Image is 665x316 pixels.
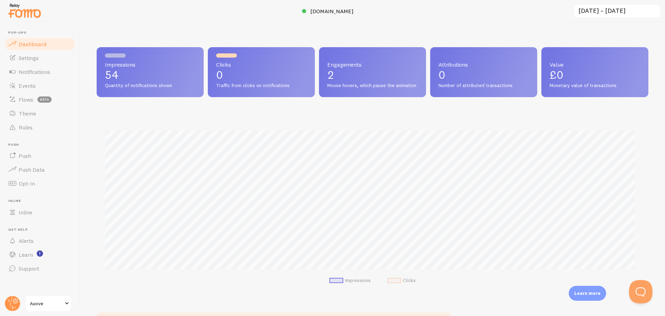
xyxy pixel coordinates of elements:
[4,149,76,163] a: Push
[550,62,640,67] span: Value
[4,248,76,262] a: Learn
[4,106,76,120] a: Theme
[4,37,76,51] a: Dashboard
[19,237,34,244] span: Alerts
[550,68,564,82] span: £0
[4,93,76,106] a: Flows beta
[8,228,76,232] span: Get Help
[19,54,39,61] span: Settings
[4,120,76,134] a: Rules
[19,41,46,48] span: Dashboard
[37,250,43,257] svg: <p>Watch New Feature Tutorials!</p>
[105,69,195,80] p: 54
[216,62,307,67] span: Clicks
[19,110,36,117] span: Theme
[19,152,31,159] span: Push
[105,83,195,89] span: Quantity of notifications shown
[4,79,76,93] a: Events
[8,199,76,203] span: Inline
[19,124,33,131] span: Rules
[327,83,418,89] span: Mouse hovers, which pause the animation
[19,82,36,89] span: Events
[216,69,307,80] p: 0
[4,51,76,65] a: Settings
[4,262,76,275] a: Support
[329,277,371,284] li: Impressions
[7,2,42,19] img: fomo-relay-logo-orange.svg
[19,180,35,187] span: Opt-In
[37,96,52,103] span: beta
[4,163,76,177] a: Push Data
[387,277,416,284] li: Clicks
[569,286,606,301] div: Learn more
[438,83,529,89] span: Number of attributed transactions
[629,280,653,304] iframe: Help Scout Beacon - Open
[4,177,76,190] a: Opt-In
[574,290,601,297] p: Learn more
[25,295,72,312] a: Auove
[19,209,32,216] span: Inline
[19,68,50,75] span: Notifications
[4,65,76,79] a: Notifications
[216,83,307,89] span: Traffic from clicks on notifications
[19,96,33,103] span: Flows
[105,62,195,67] span: Impressions
[327,62,418,67] span: Engagements
[8,31,76,35] span: Pop-ups
[438,69,529,80] p: 0
[4,205,76,219] a: Inline
[438,62,529,67] span: Attributions
[327,69,418,80] p: 2
[19,166,45,173] span: Push Data
[8,143,76,147] span: Push
[30,299,63,308] span: Auove
[19,265,39,272] span: Support
[550,83,640,89] span: Monetary value of transactions
[4,234,76,248] a: Alerts
[19,251,33,258] span: Learn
